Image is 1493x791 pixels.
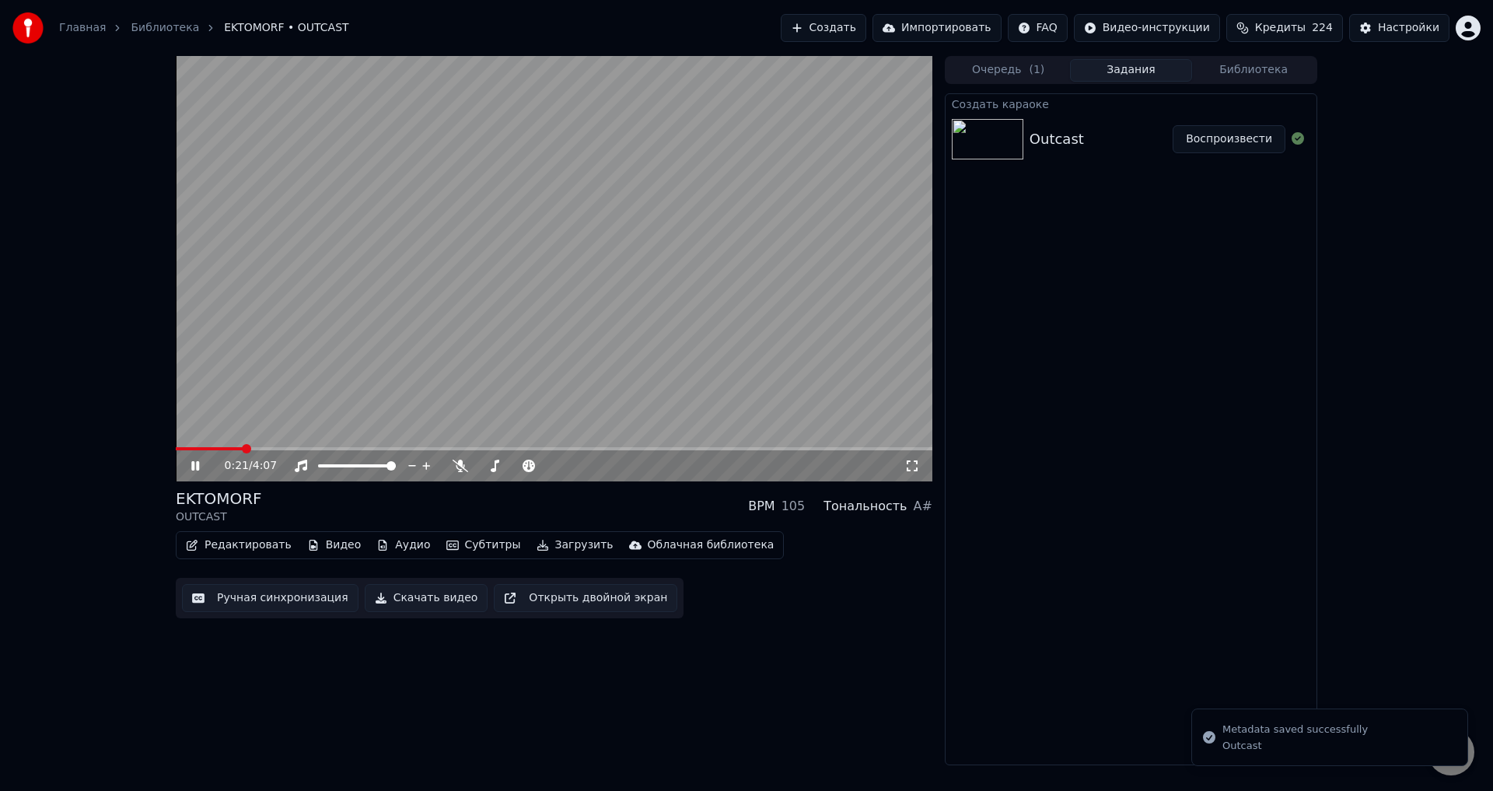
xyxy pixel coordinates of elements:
span: ( 1 ) [1029,62,1044,78]
div: Metadata saved successfully [1222,722,1368,737]
button: Редактировать [180,534,298,556]
div: BPM [748,497,774,516]
div: Облачная библиотека [648,537,774,553]
div: A# [913,497,932,516]
button: Задания [1070,59,1193,82]
div: Создать караоке [946,94,1316,113]
button: Скачать видео [365,584,488,612]
div: Тональность [823,497,907,516]
button: Загрузить [530,534,620,556]
div: Настройки [1378,20,1439,36]
a: Библиотека [131,20,199,36]
button: Очередь [947,59,1070,82]
button: Импортировать [872,14,1002,42]
div: Outcast [1030,128,1084,150]
a: Главная [59,20,106,36]
div: EKTOMORF [176,488,262,509]
button: Видео-инструкции [1074,14,1220,42]
span: 4:07 [253,458,277,474]
span: 224 [1312,20,1333,36]
button: Видео [301,534,368,556]
button: Создать [781,14,866,42]
nav: breadcrumb [59,20,349,36]
button: FAQ [1008,14,1068,42]
button: Кредиты224 [1226,14,1343,42]
button: Аудио [370,534,436,556]
button: Настройки [1349,14,1449,42]
span: 0:21 [225,458,249,474]
button: Воспроизвести [1173,125,1285,153]
img: youka [12,12,44,44]
div: OUTCAST [176,509,262,525]
div: Outcast [1222,739,1368,753]
button: Ручная синхронизация [182,584,358,612]
button: Субтитры [440,534,527,556]
span: EKTOMORF • OUTCAST [224,20,348,36]
div: / [225,458,262,474]
span: Кредиты [1255,20,1306,36]
div: 105 [781,497,806,516]
button: Открыть двойной экран [494,584,677,612]
button: Библиотека [1192,59,1315,82]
